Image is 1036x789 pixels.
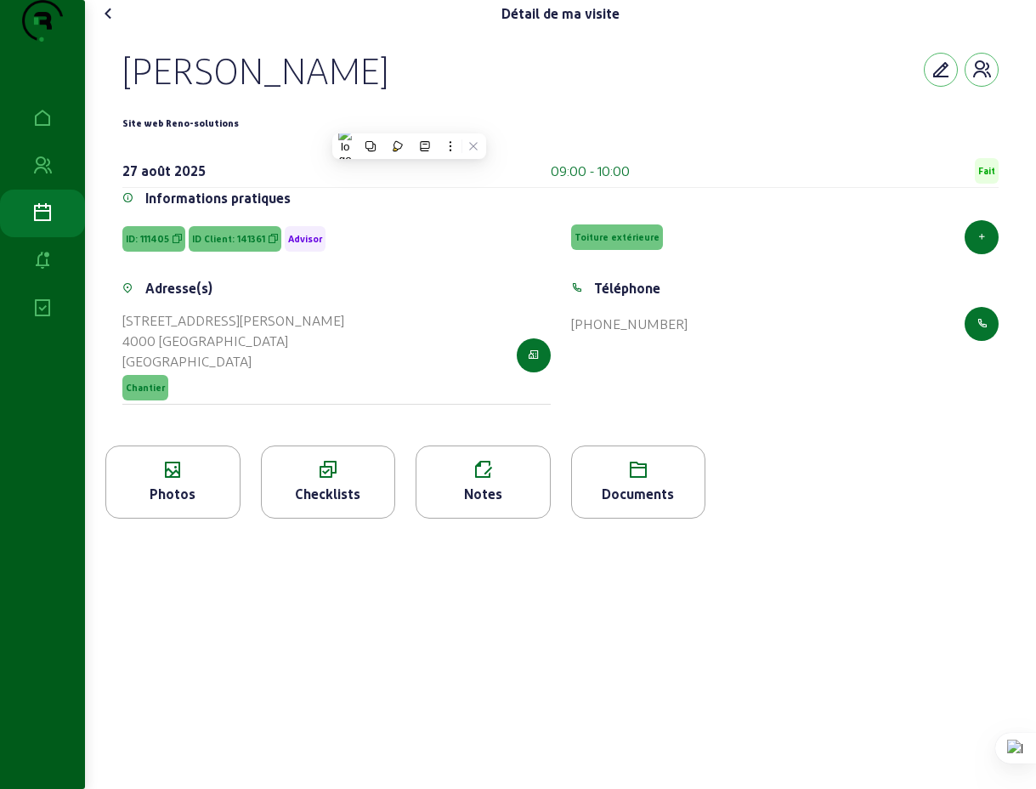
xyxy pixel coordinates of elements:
[122,48,388,92] div: [PERSON_NAME]
[192,233,265,245] span: ID Client: 141361
[551,161,630,181] div: 09:00 - 10:00
[575,231,660,243] span: Toiture extérieure
[572,484,705,504] div: Documents
[571,314,688,334] div: [PHONE_NUMBER]
[122,310,344,331] div: [STREET_ADDRESS][PERSON_NAME]
[978,165,995,177] span: Fait
[122,161,206,181] div: 27 août 2025
[122,113,239,133] div: Site web Reno-solutions
[594,278,660,298] div: Téléphone
[122,331,344,351] div: 4000 [GEOGRAPHIC_DATA]
[126,233,169,245] span: ID: 111405
[126,382,165,394] span: Chantier
[122,351,344,372] div: [GEOGRAPHIC_DATA]
[106,484,240,504] div: Photos
[416,484,550,504] div: Notes
[145,278,212,298] div: Adresse(s)
[501,3,620,24] div: Détail de ma visite
[145,188,291,208] div: Informations pratiques
[288,233,322,245] span: Advisor
[262,484,395,504] div: Checklists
